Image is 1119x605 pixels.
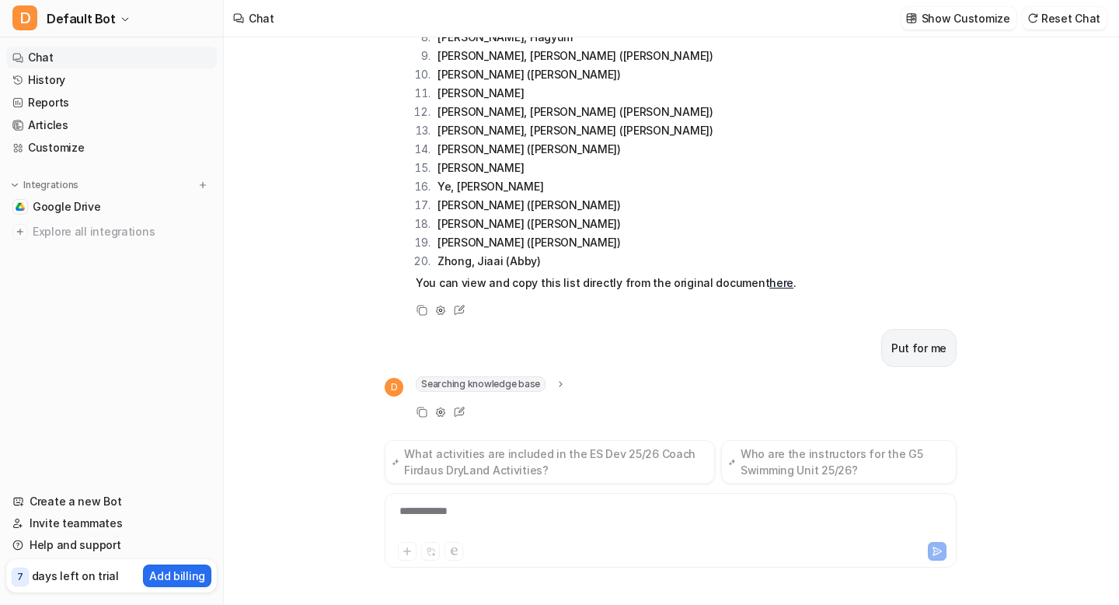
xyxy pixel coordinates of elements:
p: days left on trial [32,568,119,584]
li: Zhong, Jiaai (Abby) [433,252,870,271]
li: [PERSON_NAME], [PERSON_NAME] ([PERSON_NAME]) [433,47,870,65]
p: You can view and copy this list directly from the original document . [416,274,870,292]
p: Integrations [23,179,78,191]
p: Add billing [149,568,205,584]
li: [PERSON_NAME], Hagyum [433,28,870,47]
img: menu_add.svg [197,180,208,191]
span: Default Bot [47,8,116,30]
a: Google DriveGoogle Drive [6,196,217,218]
a: here [769,276,793,289]
li: [PERSON_NAME] ([PERSON_NAME]) [433,140,870,159]
li: [PERSON_NAME] ([PERSON_NAME]) [433,65,870,84]
li: [PERSON_NAME] [433,84,870,103]
span: Explore all integrations [33,219,211,244]
p: Show Customize [922,10,1010,26]
li: [PERSON_NAME], [PERSON_NAME] ([PERSON_NAME]) [433,103,870,121]
li: Ye, [PERSON_NAME] [433,177,870,196]
button: Show Customize [901,7,1016,30]
a: Help and support [6,534,217,556]
li: [PERSON_NAME] [433,159,870,177]
span: Searching knowledge base [416,376,546,392]
button: Add billing [143,565,211,587]
a: History [6,69,217,91]
button: Reset Chat [1023,7,1107,30]
span: Google Drive [33,199,101,215]
a: Customize [6,137,217,159]
a: Chat [6,47,217,68]
a: Reports [6,92,217,114]
li: [PERSON_NAME] ([PERSON_NAME]) [433,233,870,252]
img: expand menu [9,180,20,191]
p: Put for me [891,339,946,358]
img: reset [1027,12,1038,24]
img: Google Drive [16,202,25,212]
a: Create a new Bot [6,491,217,512]
button: What activities are included in the ES Dev 25/26 Coach Firdaus DryLand Activities? [385,440,715,484]
a: Articles [6,114,217,136]
span: D [12,5,37,30]
a: Explore all integrations [6,221,217,243]
div: Chat [249,10,274,26]
button: Who are the instructors for the G5 Swimming Unit 25/26? [721,440,957,484]
p: 7 [17,570,23,584]
img: customize [906,12,917,24]
li: [PERSON_NAME] ([PERSON_NAME]) [433,196,870,215]
span: D [385,378,403,397]
li: [PERSON_NAME], [PERSON_NAME] ([PERSON_NAME]) [433,121,870,140]
button: Integrations [6,177,83,193]
li: [PERSON_NAME] ([PERSON_NAME]) [433,215,870,233]
img: explore all integrations [12,224,28,240]
a: Invite teammates [6,512,217,534]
